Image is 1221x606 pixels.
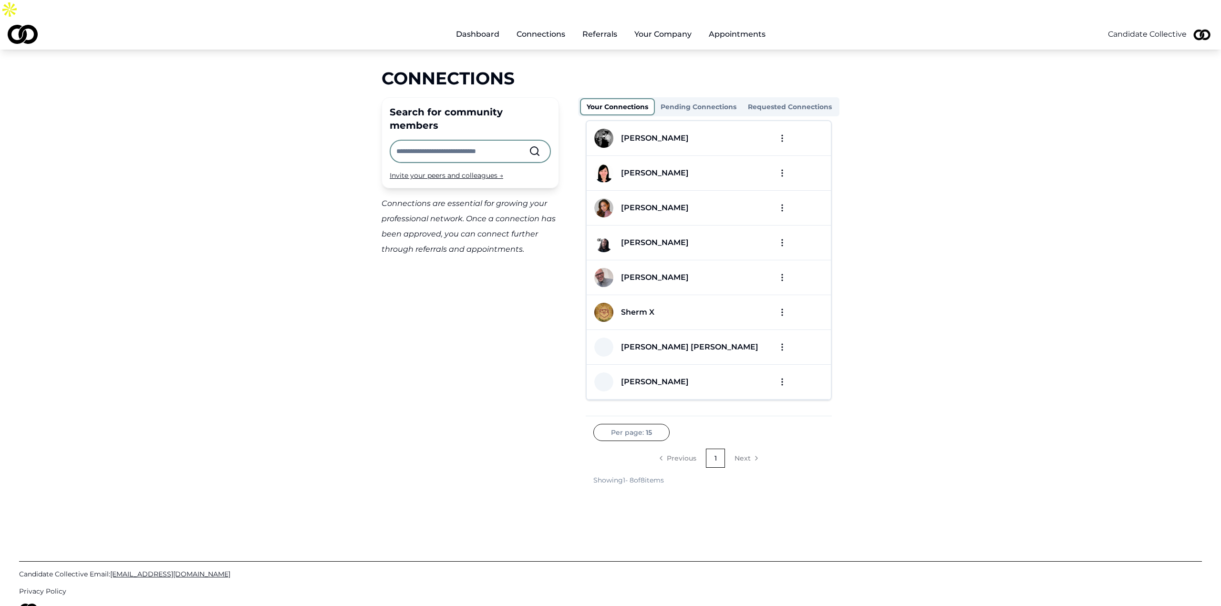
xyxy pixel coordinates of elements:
[613,237,689,248] a: [PERSON_NAME]
[621,133,689,144] div: [PERSON_NAME]
[613,202,689,214] a: [PERSON_NAME]
[706,449,725,468] a: 1
[580,98,655,115] button: Your Connections
[1190,23,1213,46] img: 126d1970-4131-4eca-9e04-994076d8ae71-2-profile_picture.jpeg
[627,25,699,44] button: Your Company
[701,25,773,44] a: Appointments
[594,164,613,183] img: 1f1e6ded-7e6e-4da0-8d9b-facf9315d0a3-ID%20Pic-profile_picture.jpg
[594,198,613,217] img: 8403e352-10e5-4e27-92ef-779448c4ad7c-Photoroom-20250303_112017-profile_picture.png
[594,129,613,148] img: ff3e64f9-f051-4b5c-93f3-b68da048b4ce-8B97441E-FAD6-4763-A875-6319D959A237-profile_picture.jpeg
[621,167,689,179] div: [PERSON_NAME]
[19,586,1202,596] a: Privacy Policy
[742,99,838,114] button: Requested Connections
[8,25,38,44] img: logo
[382,69,839,88] div: Connections
[593,424,670,441] button: Per page:15
[621,376,689,388] div: [PERSON_NAME]
[594,268,613,287] img: 2fb9f752-7932-4bfa-8255-0bdd552e1fda-IMG_9951-profile_picture.jpeg
[613,307,654,318] a: Sherm X
[448,25,507,44] a: Dashboard
[621,341,758,353] div: [PERSON_NAME] [PERSON_NAME]
[1108,29,1187,40] button: Candidate Collective
[621,202,689,214] div: [PERSON_NAME]
[613,376,689,388] a: [PERSON_NAME]
[613,167,689,179] a: [PERSON_NAME]
[593,449,824,468] nav: pagination
[448,25,773,44] nav: Main
[110,570,230,578] span: [EMAIL_ADDRESS][DOMAIN_NAME]
[390,105,551,132] div: Search for community members
[621,272,689,283] div: [PERSON_NAME]
[509,25,573,44] a: Connections
[613,272,689,283] a: [PERSON_NAME]
[575,25,625,44] a: Referrals
[655,99,742,114] button: Pending Connections
[621,237,689,248] div: [PERSON_NAME]
[594,303,613,322] img: ca9003bf-7ecc-45ff-9897-09b111227044-IMG_4996-profile_picture.jpeg
[390,171,551,180] div: Invite your peers and colleagues →
[594,233,613,252] img: fc566690-cf65-45d8-a465-1d4f683599e2-basimCC1-profile_picture.png
[382,196,559,257] div: Connections are essential for growing your professional network. Once a connection has been appro...
[646,428,652,437] span: 15
[593,475,664,485] div: Showing 1 - 8 of 8 items
[621,307,654,318] div: Sherm X
[19,569,1202,579] a: Candidate Collective Email:[EMAIL_ADDRESS][DOMAIN_NAME]
[613,133,689,144] a: [PERSON_NAME]
[613,341,758,353] a: [PERSON_NAME] [PERSON_NAME]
